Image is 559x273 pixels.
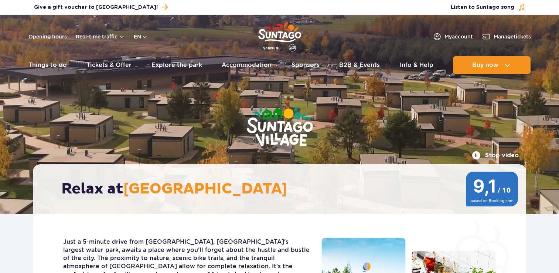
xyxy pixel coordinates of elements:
[258,18,301,53] a: Park of Poland
[292,56,320,74] a: Sponsors
[339,56,380,74] a: B2B & Events
[28,56,67,74] a: Things to do
[222,56,272,74] a: Accommodation
[86,56,132,74] a: Tickets & Offer
[34,4,158,11] span: Give a gift voucher to [GEOGRAPHIC_DATA]!
[494,33,531,40] span: Manage tickets
[28,33,67,40] a: Opening hours
[451,4,525,11] button: Listen to Suntago song
[76,34,125,40] button: Real-time traffic
[34,2,168,12] a: Give a gift voucher to [GEOGRAPHIC_DATA]!
[444,33,473,40] span: My account
[472,62,498,68] span: Buy now
[123,180,287,198] span: [GEOGRAPHIC_DATA]
[465,172,519,206] img: 9,1/10 wg ocen z Booking.com
[451,4,514,11] span: Listen to Suntago song
[400,56,433,74] a: Info & Help
[482,32,531,41] a: Managetickets
[134,33,148,40] button: en
[472,151,519,160] button: Stop video
[217,78,342,177] img: Suntago Village
[61,180,505,198] h2: Relax at
[433,32,473,41] a: Myaccount
[151,56,202,74] a: Explore the park
[453,56,531,74] button: Buy now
